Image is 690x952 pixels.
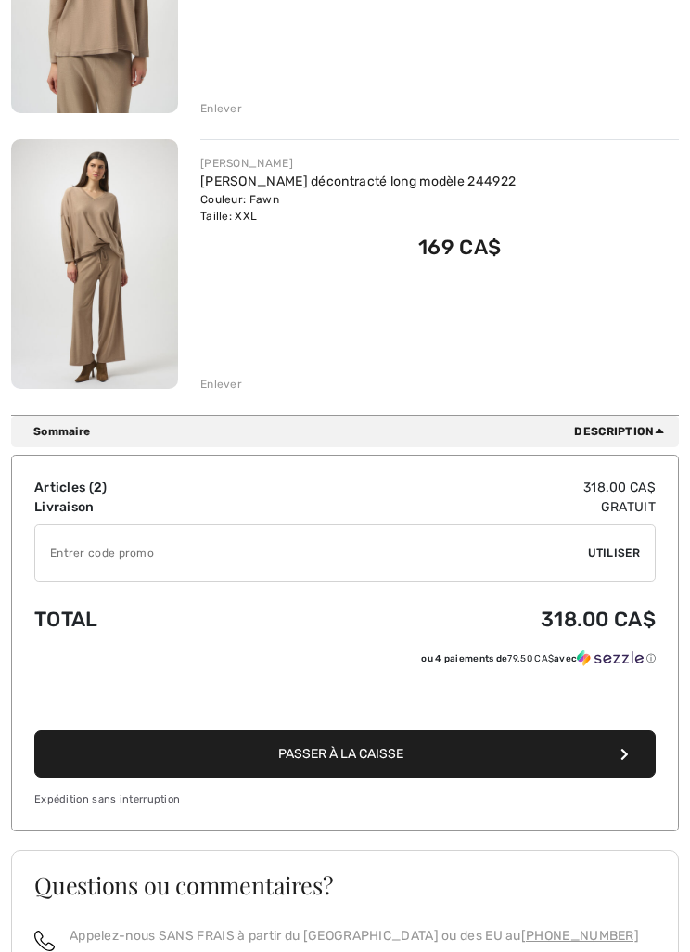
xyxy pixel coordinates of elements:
img: Sezzle [577,650,644,666]
span: 169 CA$ [418,235,501,260]
div: Couleur: Fawn Taille: XXL [200,191,516,225]
div: Expédition sans interruption [34,792,656,808]
td: Livraison [34,497,275,517]
input: Code promo [35,525,588,581]
div: Enlever [200,376,242,392]
img: call [34,931,55,951]
span: 79.50 CA$ [507,653,554,664]
td: 318.00 CA$ [275,589,656,650]
span: Passer à la caisse [278,746,403,762]
td: 318.00 CA$ [275,478,656,497]
span: Utiliser [588,545,640,561]
div: ou 4 paiements de79.50 CA$avecSezzle Cliquez pour en savoir plus sur Sezzle [34,650,656,674]
img: Pantalon décontracté long modèle 244922 [11,139,178,390]
td: Gratuit [275,497,656,517]
div: ou 4 paiements de avec [421,650,656,667]
h3: Questions ou commentaires? [34,873,656,896]
iframe: PayPal-paypal [34,674,656,725]
span: Description [574,423,671,440]
td: Total [34,589,275,650]
a: [PERSON_NAME] décontracté long modèle 244922 [200,174,516,189]
p: Appelez-nous SANS FRAIS à partir du [GEOGRAPHIC_DATA] ou des EU au [70,926,639,946]
div: Enlever [200,100,242,117]
button: Passer à la caisse [34,730,656,778]
div: [PERSON_NAME] [200,155,516,172]
div: Sommaire [33,423,671,440]
a: [PHONE_NUMBER] [521,928,639,944]
td: Articles ( ) [34,478,275,497]
span: 2 [94,480,102,495]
